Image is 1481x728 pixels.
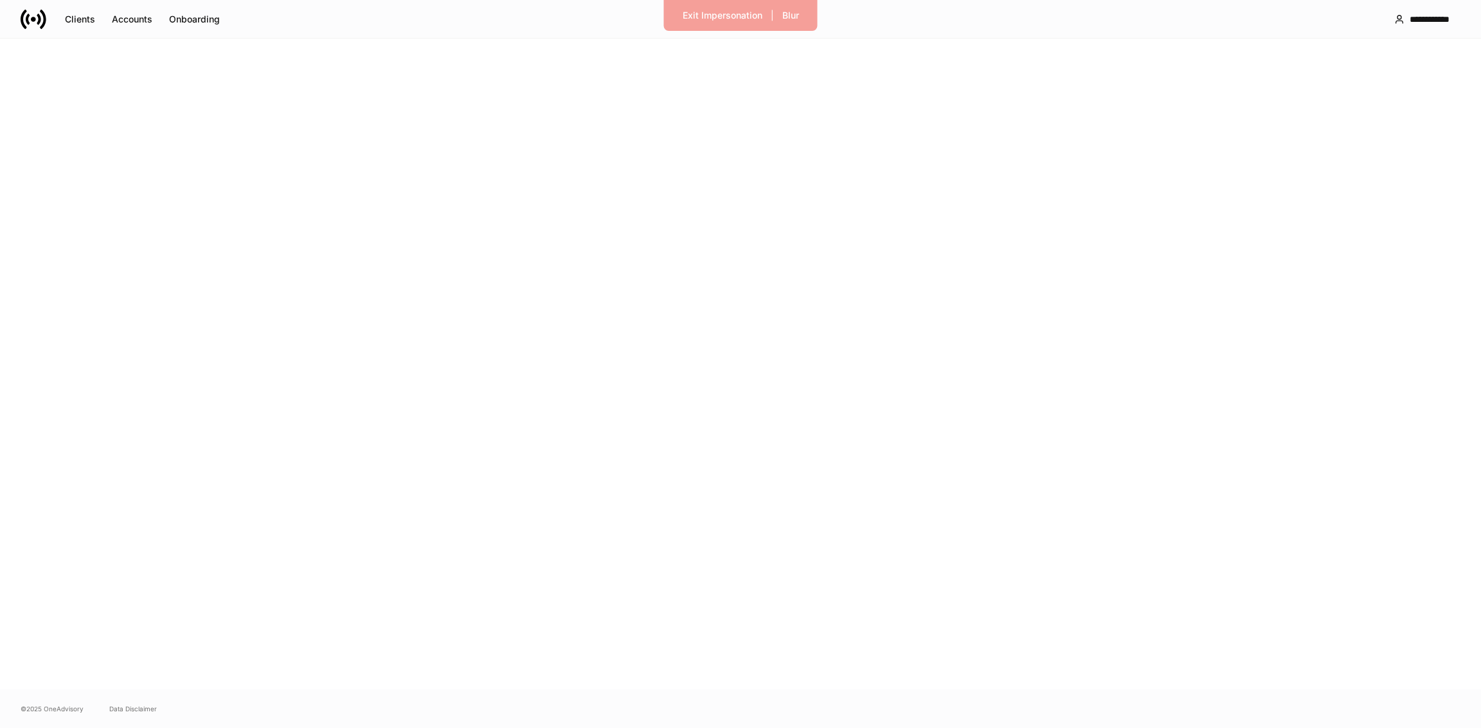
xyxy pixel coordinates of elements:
[169,13,220,26] div: Onboarding
[103,9,161,30] button: Accounts
[57,9,103,30] button: Clients
[683,9,762,22] div: Exit Impersonation
[112,13,152,26] div: Accounts
[109,704,157,714] a: Data Disclaimer
[21,704,84,714] span: © 2025 OneAdvisory
[161,9,228,30] button: Onboarding
[782,9,799,22] div: Blur
[65,13,95,26] div: Clients
[674,5,771,26] button: Exit Impersonation
[774,5,807,26] button: Blur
